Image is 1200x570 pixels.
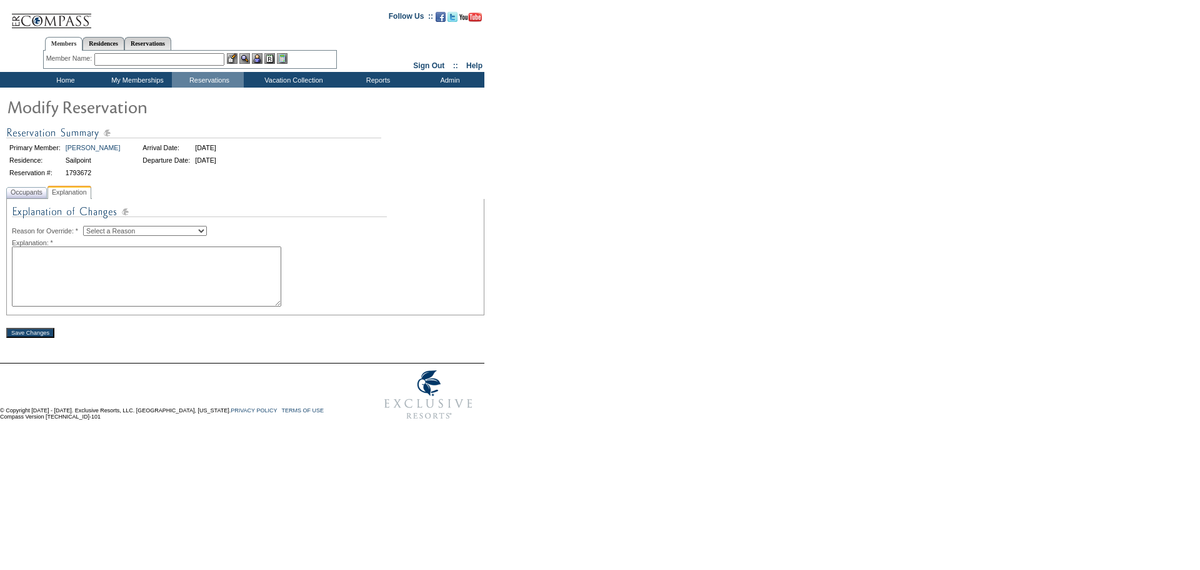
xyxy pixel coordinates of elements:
[6,125,381,141] img: Reservation Summary
[436,12,446,22] img: Become our fan on Facebook
[7,167,62,178] td: Reservation #:
[28,72,100,88] td: Home
[244,72,341,88] td: Vacation Collection
[193,142,218,153] td: [DATE]
[6,328,54,338] input: Save Changes
[239,53,250,64] img: View
[66,144,121,151] a: [PERSON_NAME]
[12,227,83,235] span: Reason for Override: *
[8,186,45,199] span: Occupants
[12,204,387,226] img: Explanation of Changes
[389,11,433,26] td: Follow Us ::
[45,37,83,51] a: Members
[459,13,482,22] img: Subscribe to our YouTube Channel
[124,37,171,50] a: Reservations
[252,53,262,64] img: Impersonate
[466,61,482,70] a: Help
[436,16,446,23] a: Become our fan on Facebook
[282,407,324,414] a: TERMS OF USE
[46,53,94,64] div: Member Name:
[141,155,192,166] td: Departure Date:
[193,155,218,166] td: [DATE]
[7,155,62,166] td: Residence:
[264,53,275,64] img: Reservations
[82,37,124,50] a: Residences
[412,72,484,88] td: Admin
[64,155,122,166] td: Sailpoint
[277,53,287,64] img: b_calculator.gif
[64,167,122,178] td: 1793672
[12,239,479,247] div: Explanation: *
[141,142,192,153] td: Arrival Date:
[372,364,484,426] img: Exclusive Resorts
[231,407,277,414] a: PRIVACY POLICY
[447,16,457,23] a: Follow us on Twitter
[227,53,237,64] img: b_edit.gif
[100,72,172,88] td: My Memberships
[459,16,482,23] a: Subscribe to our YouTube Channel
[172,72,244,88] td: Reservations
[11,3,92,29] img: Compass Home
[341,72,412,88] td: Reports
[49,186,89,199] span: Explanation
[453,61,458,70] span: ::
[413,61,444,70] a: Sign Out
[6,94,256,119] img: Modify Reservation
[447,12,457,22] img: Follow us on Twitter
[7,142,62,153] td: Primary Member:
